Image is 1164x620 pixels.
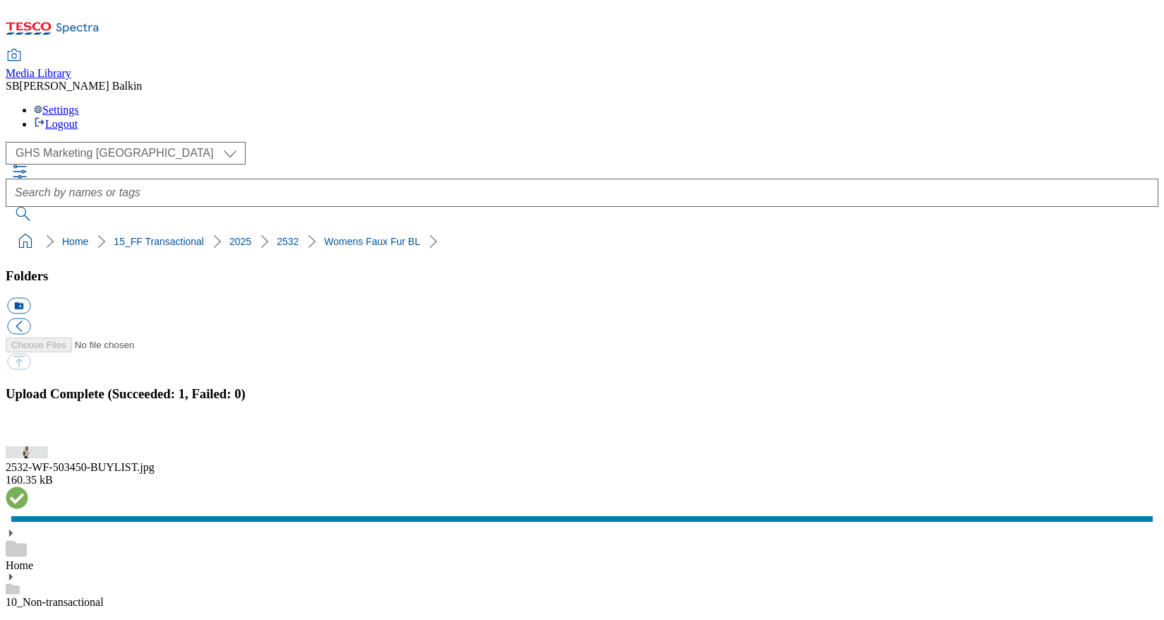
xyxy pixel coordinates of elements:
[6,386,1158,402] h3: Upload Complete (Succeeded: 1, Failed: 0)
[6,559,33,571] a: Home
[6,446,48,458] img: preview
[6,50,71,80] a: Media Library
[324,236,420,247] a: Womens Faux Fur BL
[14,230,37,253] a: home
[34,118,78,130] a: Logout
[6,179,1158,207] input: Search by names or tags
[34,104,79,116] a: Settings
[6,228,1158,255] nav: breadcrumb
[277,236,299,247] a: 2532
[6,67,71,79] span: Media Library
[6,80,20,92] span: SB
[6,461,1158,474] div: 2532-WF-503450-BUYLIST.jpg
[6,596,104,608] a: 10_Non-transactional
[6,474,1158,487] div: 160.35 kB
[6,268,1158,284] h3: Folders
[229,236,251,247] a: 2025
[114,236,204,247] a: 15_FF Transactional
[20,80,143,92] span: [PERSON_NAME] Balkin
[62,236,88,247] a: Home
